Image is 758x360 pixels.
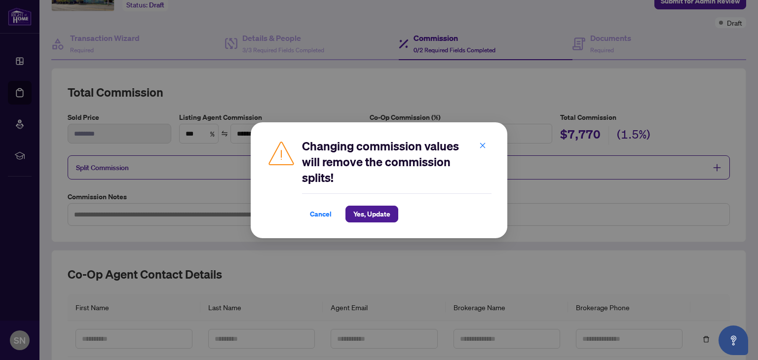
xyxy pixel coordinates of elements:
[302,206,340,222] button: Cancel
[266,138,296,168] img: Caution Icon
[719,325,748,355] button: Open asap
[353,206,390,222] span: Yes, Update
[479,142,486,148] span: close
[310,206,332,222] span: Cancel
[345,206,398,222] button: Yes, Update
[302,138,492,185] h2: Changing commission values will remove the commission splits!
